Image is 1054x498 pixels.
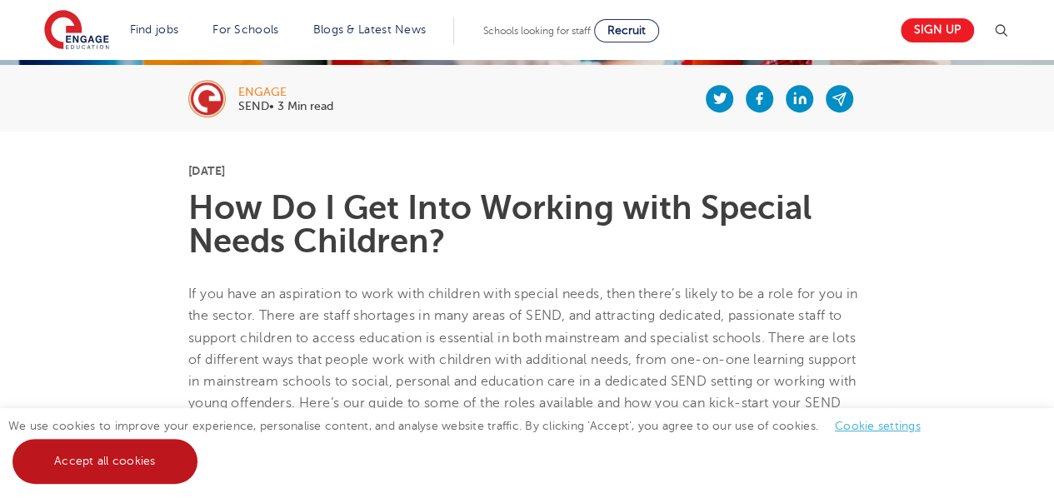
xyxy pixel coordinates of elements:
[188,286,857,433] span: If you have an aspiration to work with children with special needs, then there’s likely to be a r...
[238,87,333,98] div: engage
[901,18,974,42] a: Sign up
[130,23,179,36] a: Find jobs
[313,23,427,36] a: Blogs & Latest News
[835,420,921,432] a: Cookie settings
[12,439,197,484] a: Accept all cookies
[44,10,109,52] img: Engage Education
[188,192,866,258] h1: How Do I Get Into Working with Special Needs Children?
[188,165,866,177] p: [DATE]
[212,23,278,36] a: For Schools
[238,101,333,112] p: SEND• 3 Min read
[483,25,591,37] span: Schools looking for staff
[594,19,659,42] a: Recruit
[607,24,646,37] span: Recruit
[8,420,937,467] span: We use cookies to improve your experience, personalise content, and analyse website traffic. By c...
